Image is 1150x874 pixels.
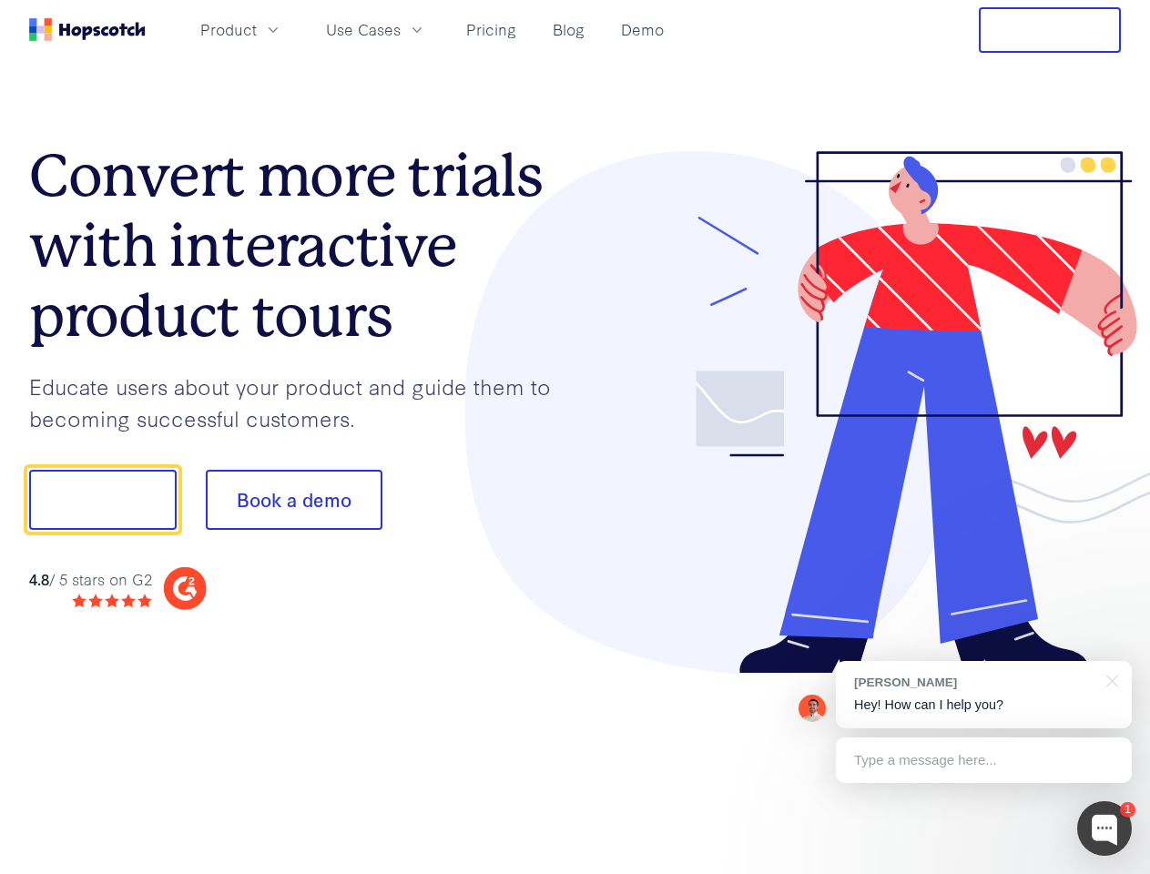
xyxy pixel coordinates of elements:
span: Product [200,18,257,41]
div: 1 [1120,802,1135,818]
a: Home [29,18,146,41]
p: Hey! How can I help you? [854,696,1114,715]
button: Free Trial [979,7,1121,53]
a: Demo [614,15,671,45]
h1: Convert more trials with interactive product tours [29,141,575,351]
a: Pricing [459,15,524,45]
button: Use Cases [315,15,437,45]
img: Mark Spera [799,695,826,722]
button: Book a demo [206,470,382,530]
button: Show me! [29,470,177,530]
strong: 4.8 [29,568,49,589]
p: Educate users about your product and guide them to becoming successful customers. [29,371,575,433]
a: Blog [545,15,592,45]
div: [PERSON_NAME] [854,674,1095,691]
div: Type a message here... [836,737,1132,783]
div: / 5 stars on G2 [29,568,152,591]
button: Product [189,15,293,45]
span: Use Cases [326,18,401,41]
